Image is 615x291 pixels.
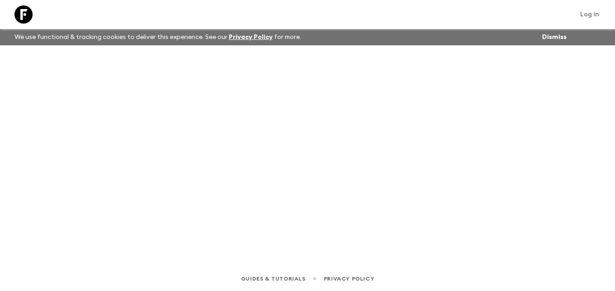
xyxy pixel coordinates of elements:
a: Log in [575,8,604,21]
button: Dismiss [540,31,569,44]
a: Privacy Policy [229,34,273,40]
a: Guides & Tutorials [241,274,306,284]
a: Privacy Policy [324,274,374,284]
p: We use functional & tracking cookies to deliver this experience. See our for more. [11,29,305,45]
